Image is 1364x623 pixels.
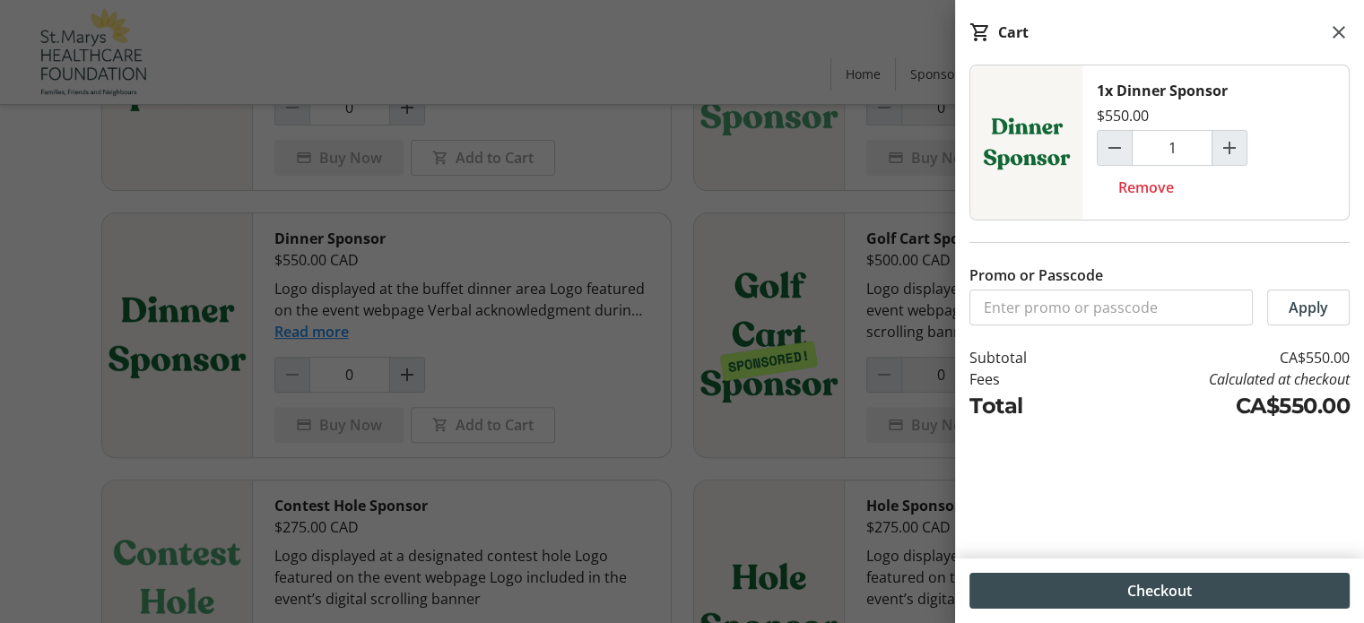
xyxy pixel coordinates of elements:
[1097,80,1228,101] div: 1x Dinner Sponsor
[1127,580,1192,601] span: Checkout
[969,573,1350,609] button: Checkout
[1097,169,1195,205] button: Remove
[969,390,1080,422] td: Total
[970,65,1082,220] img: Dinner Sponsor
[1097,105,1149,126] div: $550.00
[1289,297,1328,318] span: Apply
[969,347,1080,368] td: Subtotal
[1118,177,1174,198] span: Remove
[969,264,1103,286] label: Promo or Passcode
[998,22,1029,43] div: Cart
[969,368,1080,390] td: Fees
[1080,390,1350,422] td: CA$550.00
[1098,131,1132,165] button: Decrement by one
[1080,368,1350,390] td: Calculated at checkout
[1080,347,1350,368] td: CA$550.00
[1212,131,1247,165] button: Increment by one
[969,290,1253,325] input: Enter promo or passcode
[1267,290,1350,325] button: Apply
[1132,130,1212,166] input: Dinner Sponsor Quantity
